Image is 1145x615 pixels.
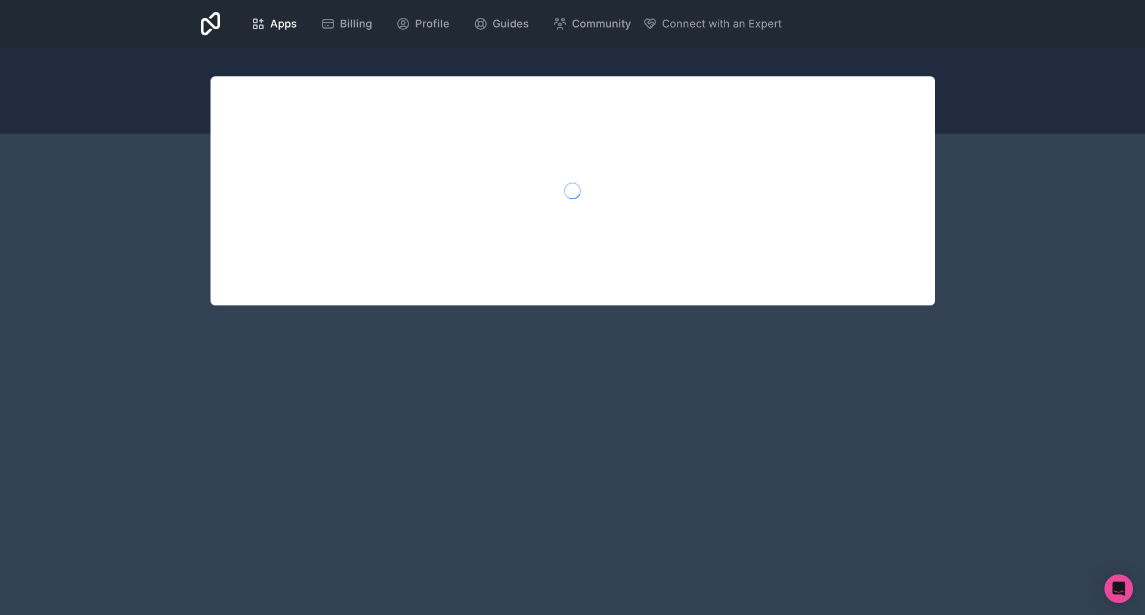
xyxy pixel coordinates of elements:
[464,11,539,37] a: Guides
[270,16,297,32] span: Apps
[415,16,450,32] span: Profile
[493,16,529,32] span: Guides
[662,16,782,32] span: Connect with an Expert
[572,16,631,32] span: Community
[340,16,372,32] span: Billing
[643,16,782,32] button: Connect with an Expert
[311,11,382,37] a: Billing
[1104,574,1133,603] div: Open Intercom Messenger
[386,11,459,37] a: Profile
[242,11,307,37] a: Apps
[543,11,640,37] a: Community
